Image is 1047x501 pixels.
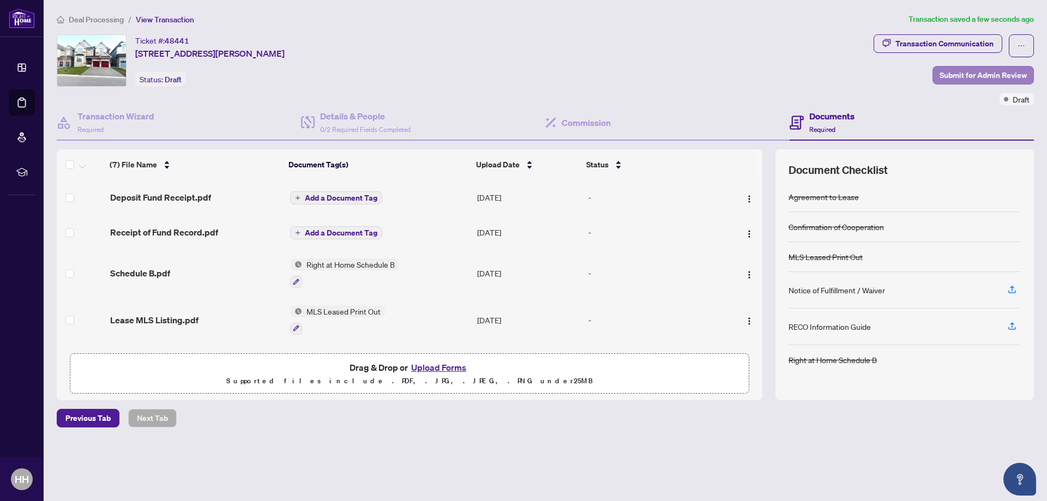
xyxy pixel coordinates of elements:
h4: Transaction Wizard [77,110,154,123]
div: - [588,267,719,279]
button: Add a Document Tag [290,226,382,240]
div: Agreement to Lease [789,191,859,203]
th: Document Tag(s) [284,149,472,180]
img: Logo [745,270,754,279]
span: Lease MLS Listing.pdf [110,313,198,327]
img: logo [9,8,35,28]
span: 0/2 Required Fields Completed [320,125,411,134]
div: - [588,314,719,326]
span: Submit for Admin Review [940,67,1027,84]
h4: Commission [562,116,611,129]
div: Confirmation of Cooperation [789,221,884,233]
span: ellipsis [1018,42,1025,50]
span: Status [586,159,609,171]
div: Transaction Communication [895,35,994,52]
div: RECO Information Guide [789,321,871,333]
div: Notice of Fulfillment / Waiver [789,284,885,296]
div: Ticket #: [135,34,189,47]
span: Drag & Drop orUpload FormsSupported files include .PDF, .JPG, .JPEG, .PNG under25MB [70,354,749,394]
button: Next Tab [128,409,177,427]
img: Status Icon [290,305,302,317]
span: (7) File Name [110,159,157,171]
button: Logo [741,189,758,206]
td: [DATE] [473,250,584,297]
th: (7) File Name [105,149,284,180]
p: Supported files include .PDF, .JPG, .JPEG, .PNG under 25 MB [77,375,742,388]
button: Previous Tab [57,409,119,427]
h4: Details & People [320,110,411,123]
button: Status IconMLS Leased Print Out [290,305,385,335]
article: Transaction saved a few seconds ago [908,13,1034,26]
span: Right at Home Schedule B [302,258,399,270]
img: IMG-N12114494_1.jpg [57,35,126,86]
span: Schedule B.pdf [110,267,170,280]
button: Add a Document Tag [290,226,382,239]
th: Status [582,149,720,180]
button: Transaction Communication [874,34,1002,53]
span: plus [295,230,300,236]
button: Logo [741,224,758,241]
span: Upload Date [476,159,520,171]
button: Logo [741,311,758,329]
span: plus [295,195,300,201]
th: Upload Date [472,149,582,180]
div: MLS Leased Print Out [789,251,863,263]
td: [DATE] [473,215,584,250]
button: Add a Document Tag [290,191,382,204]
img: Logo [745,195,754,203]
span: Deal Processing [69,15,124,25]
img: Status Icon [290,258,302,270]
div: - [588,226,719,238]
div: Status: [135,72,186,87]
span: Add a Document Tag [305,229,377,237]
span: home [57,16,64,23]
div: - [588,191,719,203]
h4: Documents [809,110,855,123]
div: Right at Home Schedule B [789,354,877,366]
span: Draft [1013,93,1030,105]
button: Upload Forms [408,360,470,375]
span: Required [77,125,104,134]
span: MLS Leased Print Out [302,305,385,317]
span: Deposit Fund Receipt.pdf [110,191,211,204]
td: [DATE] [473,180,584,215]
span: Receipt of Fund Record.pdf [110,226,218,239]
button: Status IconRight at Home Schedule B [290,258,399,288]
span: Draft [165,75,182,84]
li: / [128,13,131,26]
img: Logo [745,317,754,325]
button: Open asap [1003,463,1036,496]
span: Required [809,125,835,134]
td: [DATE] [473,297,584,343]
button: Logo [741,264,758,282]
span: Drag & Drop or [350,360,470,375]
button: Submit for Admin Review [932,66,1034,84]
img: Logo [745,230,754,238]
td: [DATE] [473,343,584,390]
span: View Transaction [136,15,194,25]
span: 48441 [165,36,189,46]
span: [STREET_ADDRESS][PERSON_NAME] [135,47,285,60]
span: Previous Tab [65,409,111,427]
span: Add a Document Tag [305,194,377,202]
span: Document Checklist [789,162,888,178]
span: HH [15,472,29,487]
